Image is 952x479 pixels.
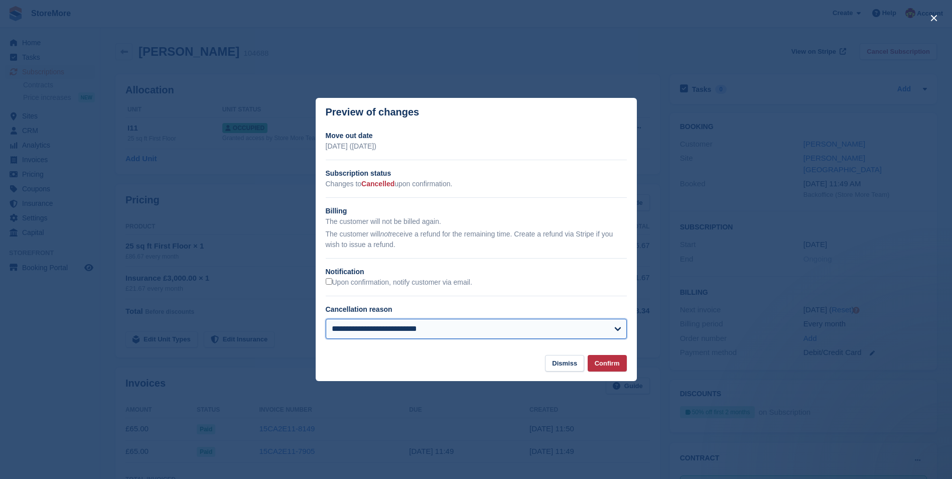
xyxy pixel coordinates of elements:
label: Upon confirmation, notify customer via email. [326,278,472,287]
p: Preview of changes [326,106,420,118]
button: Confirm [588,355,627,372]
p: The customer will not be billed again. [326,216,627,227]
p: The customer will receive a refund for the remaining time. Create a refund via Stripe if you wish... [326,229,627,250]
span: Cancelled [361,180,394,188]
em: not [380,230,389,238]
input: Upon confirmation, notify customer via email. [326,278,332,285]
p: [DATE] ([DATE]) [326,141,627,152]
button: close [926,10,942,26]
label: Cancellation reason [326,305,392,313]
h2: Subscription status [326,168,627,179]
h2: Move out date [326,131,627,141]
p: Changes to upon confirmation. [326,179,627,189]
h2: Notification [326,267,627,277]
button: Dismiss [545,355,584,372]
h2: Billing [326,206,627,216]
